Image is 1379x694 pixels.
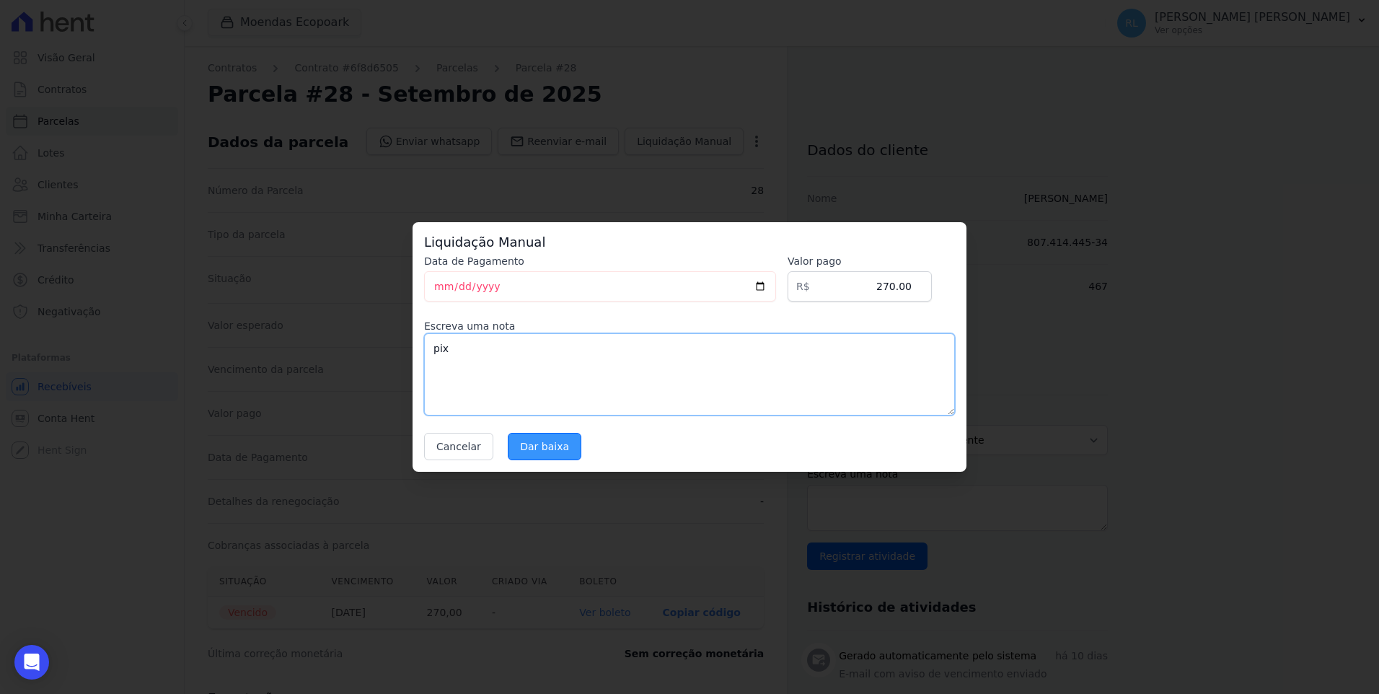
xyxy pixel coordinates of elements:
[14,645,49,680] div: Open Intercom Messenger
[424,319,955,333] label: Escreva uma nota
[788,254,932,268] label: Valor pago
[424,234,955,251] h3: Liquidação Manual
[508,433,581,460] input: Dar baixa
[424,254,776,268] label: Data de Pagamento
[424,433,493,460] button: Cancelar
